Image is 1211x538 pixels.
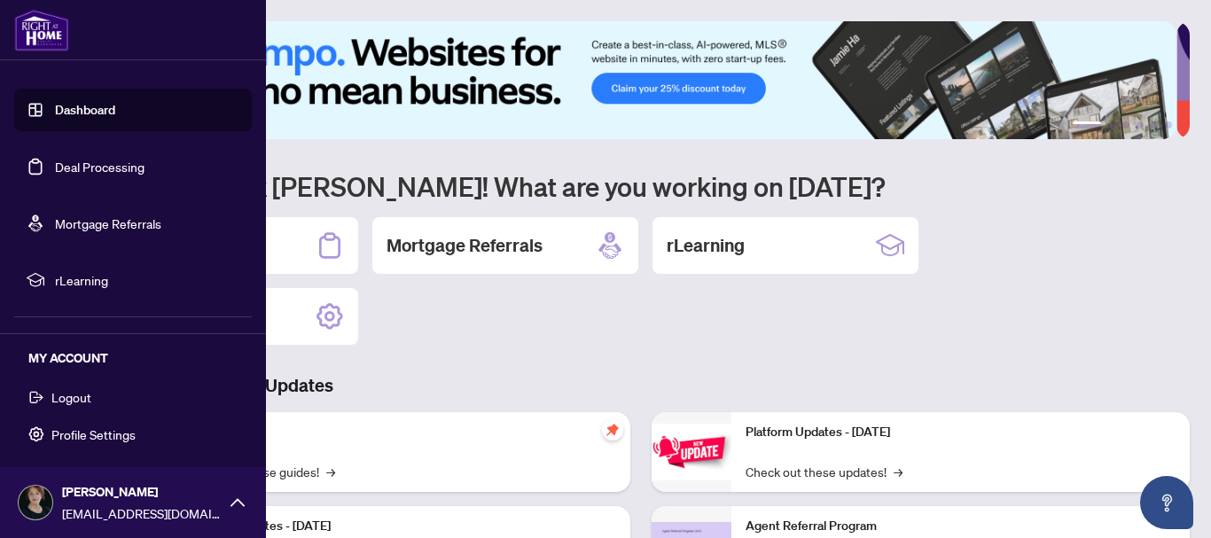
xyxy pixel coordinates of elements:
h2: Mortgage Referrals [387,233,543,258]
span: → [894,462,902,481]
p: Self-Help [186,423,616,442]
button: Open asap [1140,476,1193,529]
button: Logout [14,382,252,412]
span: pushpin [602,419,623,441]
button: Profile Settings [14,419,252,449]
img: logo [14,9,69,51]
button: 4 [1137,121,1144,129]
span: [PERSON_NAME] [62,482,222,502]
button: 2 [1108,121,1115,129]
button: 1 [1073,121,1101,129]
span: → [326,462,335,481]
button: 3 [1122,121,1129,129]
h2: rLearning [667,233,745,258]
span: rLearning [55,270,239,290]
img: Slide 0 [92,21,1176,139]
h1: Welcome back [PERSON_NAME]! What are you working on [DATE]? [92,169,1190,203]
span: [EMAIL_ADDRESS][DOMAIN_NAME] [62,503,222,523]
button: 6 [1165,121,1172,129]
a: Mortgage Referrals [55,215,161,231]
img: Platform Updates - June 23, 2025 [652,424,731,480]
p: Platform Updates - [DATE] [746,423,1176,442]
p: Platform Updates - [DATE] [186,517,616,536]
a: Dashboard [55,102,115,118]
h3: Brokerage & Industry Updates [92,373,1190,398]
p: Agent Referral Program [746,517,1176,536]
button: 5 [1151,121,1158,129]
a: Deal Processing [55,159,145,175]
img: Profile Icon [19,486,52,519]
a: Check out these updates!→ [746,462,902,481]
span: Logout [51,383,91,411]
h5: MY ACCOUNT [28,348,252,368]
span: Profile Settings [51,420,136,448]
